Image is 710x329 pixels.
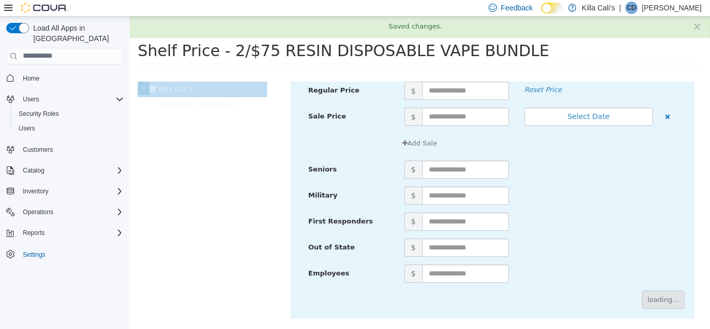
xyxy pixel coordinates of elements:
span: Users [19,93,124,106]
span: Sale Price [178,96,216,103]
span: $ [274,248,292,266]
button: Customers [2,142,128,157]
button: loading... [512,274,555,293]
span: CD [627,2,636,14]
a: Security Roles [15,108,63,120]
p: | [619,2,621,14]
button: Settings [2,246,128,261]
button: Users [19,93,43,106]
button: Select Date [395,91,523,109]
button: Security Roles [10,107,128,121]
span: $ [274,91,292,109]
span: Catalog [23,166,44,175]
span: Users [23,95,39,103]
span: Home [19,72,124,85]
span: Settings [19,247,124,260]
img: Cova [21,3,68,13]
span: Reports [19,227,124,239]
span: Customers [19,143,124,156]
button: Operations [2,205,128,219]
span: Regular Price [178,70,229,77]
button: Reports [2,226,128,240]
span: $ [274,65,292,83]
nav: Complex example [6,67,124,289]
span: Home [23,74,40,83]
button: × [562,5,572,16]
button: Catalog [19,164,48,177]
span: Seniors [178,149,207,156]
span: First Responders [178,201,243,208]
span: Load All Apps in [GEOGRAPHIC_DATA] [29,23,124,44]
span: Users [15,122,124,135]
span: Operations [23,208,54,216]
a: Home [19,72,44,85]
span: Feedback [501,3,533,13]
span: Catalog [19,164,124,177]
span: Inventory [19,185,124,198]
span: Operations [19,206,124,218]
span: Employees [178,253,219,260]
a: Settings [19,248,49,261]
button: Add Sale [267,117,313,136]
button: Inventory [2,184,128,199]
span: $ [274,196,292,214]
span: $ [274,170,292,188]
button: Users [2,92,128,107]
em: Reset Price [395,69,432,77]
span: Security Roles [19,110,59,118]
button: Operations [19,206,58,218]
span: Reports [23,229,45,237]
span: Out of State [178,227,225,234]
button: Inventory [19,185,52,198]
span: $ [274,144,292,162]
span: Shelf Price - 2/$75 RESIN DISPOSABLE VAPE BUNDLE [8,25,419,43]
button: Catalog [2,163,128,178]
div: Callie Dill [625,2,638,14]
button: Reports [19,227,49,239]
button: Home [2,71,128,86]
span: Customers [23,146,53,154]
input: Dark Mode [541,3,563,14]
span: Settings [23,251,45,259]
p: Killa Cali's [582,2,615,14]
span: Users [19,124,35,133]
span: Inventory [23,187,48,195]
span: Military [178,175,207,182]
a: Users [15,122,39,135]
a: Customers [19,143,57,156]
span: $ [274,222,292,240]
span: Security Roles [15,108,124,120]
button: Users [10,121,128,136]
p: [PERSON_NAME] [642,2,702,14]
